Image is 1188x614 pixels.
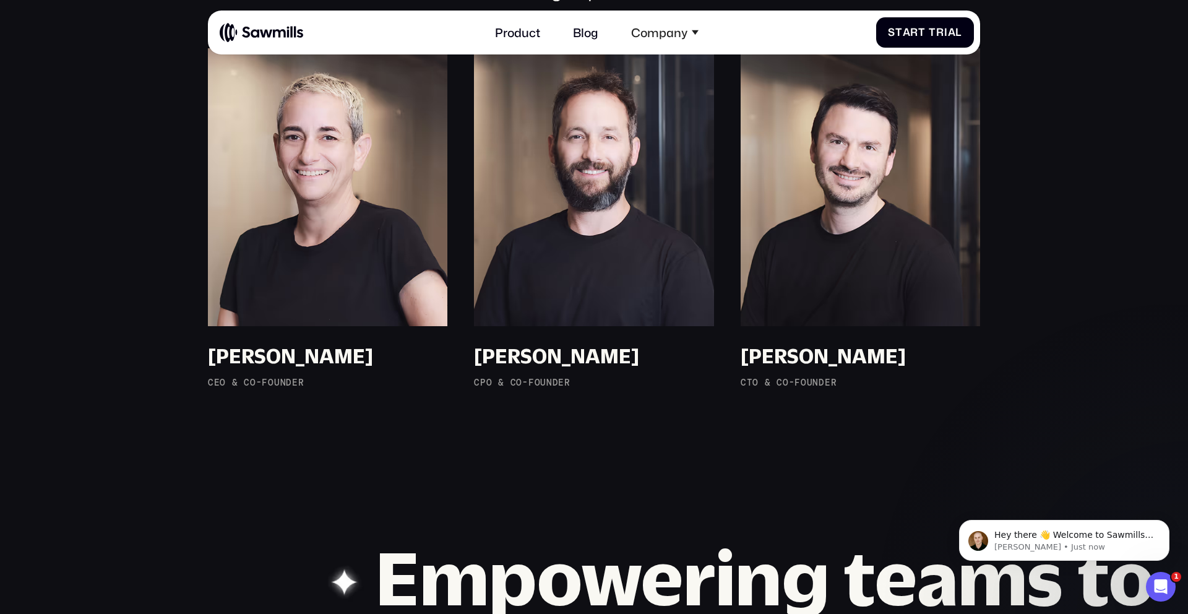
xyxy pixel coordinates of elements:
[741,48,980,388] a: [PERSON_NAME]CTO & Co-Founder
[1171,572,1181,582] span: 1
[564,16,608,48] a: Blog
[936,26,944,38] span: r
[208,378,447,388] div: CEO & Co-Founder
[918,26,926,38] span: t
[903,26,911,38] span: a
[940,494,1188,581] iframe: Intercom notifications message
[948,26,956,38] span: a
[876,17,975,48] a: StartTrial
[955,26,962,38] span: l
[622,16,707,48] div: Company
[474,378,713,388] div: CPO & Co-Founder
[741,378,980,388] div: CTO & Co-Founder
[631,25,687,40] div: Company
[944,26,948,38] span: i
[474,48,713,388] a: [PERSON_NAME]CPO & Co-Founder
[929,26,936,38] span: T
[895,26,903,38] span: t
[888,26,895,38] span: S
[910,26,918,38] span: r
[1146,572,1176,602] iframe: Intercom live chat
[486,16,549,48] a: Product
[208,48,447,388] a: [PERSON_NAME]CEO & Co-Founder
